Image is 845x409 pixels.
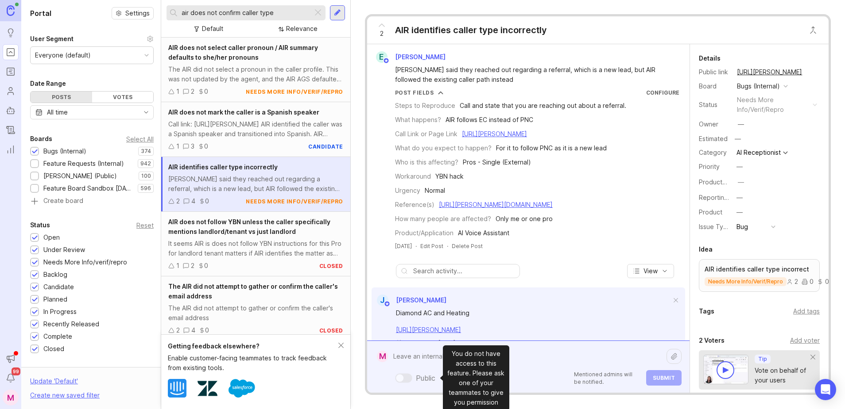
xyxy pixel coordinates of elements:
div: Call and state that you are reaching out about a referral. [460,101,626,111]
div: 3 [191,141,194,151]
label: Issue Type [699,223,731,230]
div: AIR follows EC instead of PNC [446,115,533,125]
a: AIR identifies caller type incorrectly[PERSON_NAME] said they reached out regarding a referral, w... [161,157,350,212]
div: Open Intercom Messenger [815,379,836,400]
label: Product [699,208,722,216]
div: User Segment [30,34,74,44]
div: J [377,294,388,306]
p: 100 [141,172,151,180]
div: Candidate [43,282,74,292]
div: 0 [204,87,208,96]
div: AIR identifies caller type incorrectly [395,24,547,36]
div: Reply [464,339,479,347]
div: Bug [736,222,748,232]
a: AIR identifies caller type incorrectneeds more info/verif/repro200 [699,259,820,292]
span: The AIR did not attempt to gather or confirm the caller's email address [168,283,338,300]
div: 1 [176,261,179,271]
div: Relevance [286,24,318,34]
span: AIR does not select caller pronoun / AIR summary defaults to she/her pronouns [168,44,318,61]
div: Under Review [43,245,85,255]
div: 1 [176,87,179,96]
div: 2 [191,87,194,96]
div: Workaround [395,172,431,181]
div: Bugs (Internal) [737,81,780,91]
div: 0 [817,279,829,285]
a: Autopilot [3,103,19,118]
div: Only me or one pro [496,214,553,224]
a: [URL][PERSON_NAME][DOMAIN_NAME] [439,201,553,208]
span: AIR does not follow YBN unless the caller specifically mentions landlord/tenant vs just landlord [168,218,330,235]
div: It seems AIR is does not follow YBN instructions for this Pro for landlord tenant matters if AIR ... [168,239,343,258]
div: Call Link or Page Link [395,129,457,139]
p: AIR identifies caller type incorrect [705,265,814,274]
div: Reference(s) [395,200,434,210]
div: Category [699,148,730,157]
div: — [732,133,744,145]
div: 0 [204,261,208,271]
img: member badge [384,301,390,307]
a: [URL][PERSON_NAME] [462,130,527,138]
a: J[PERSON_NAME] [372,294,446,306]
div: Closed [43,344,64,354]
div: 0 [205,196,209,206]
div: closed [319,262,343,270]
div: Idea [699,244,713,255]
div: Normal [425,186,445,195]
button: Announcements [3,351,19,367]
div: E [376,51,388,63]
div: Posts [31,92,92,103]
div: Call link: [URL][PERSON_NAME] AIR identified the caller was a Spanish speaker and transitioned in... [168,119,343,139]
div: — [736,207,743,217]
div: The AIR did not attempt to gather or confirm the caller's email address [168,303,343,323]
a: [DATE] [395,242,412,250]
div: 4 [191,325,195,335]
div: Backlog [43,270,67,279]
div: 2 [787,279,798,285]
div: — [736,162,743,172]
div: YBN hack [435,172,464,181]
div: 4 [191,196,195,206]
div: — [736,193,743,203]
h1: Portal [30,8,51,19]
button: Close button [804,21,822,39]
div: Update ' Default ' [30,376,78,390]
label: ProductboardID [699,178,746,186]
div: Edit Post [420,242,443,250]
div: Feature Requests (Internal) [43,159,124,168]
button: Settings [112,7,154,19]
div: Post Fields [395,89,434,96]
button: Post Fields [395,89,444,96]
div: Feature Board Sandbox [DATE] [43,183,133,193]
svg: toggle icon [139,109,153,116]
div: M [3,390,19,405]
a: AIR does not follow YBN unless the caller specifically mentions landlord/tenant vs just landlordI... [161,212,350,276]
button: Notifications [3,370,19,386]
p: Mentioned admins will be notified. [574,371,641,386]
a: [URL][PERSON_NAME] [396,326,461,333]
a: Ideas [3,25,19,41]
div: Tags [699,306,714,317]
div: Estimated [699,136,728,142]
div: Who is this affecting? [395,157,458,167]
div: Details [699,53,721,64]
p: 942 [140,160,151,167]
label: Reporting Team [699,194,746,201]
a: The AIR did not attempt to gather or confirm the caller's email addressThe AIR did not attempt to... [161,276,350,341]
a: Configure [646,89,679,96]
span: [PERSON_NAME] [396,296,446,304]
div: Public [416,373,435,383]
span: 2 [380,29,384,38]
a: AIR does not select caller pronoun / AIR summary defaults to she/her pronounsThe AIR did not sele... [161,38,350,102]
button: ProductboardID [735,176,747,188]
div: Recently Released [43,319,99,329]
p: 374 [141,148,151,155]
a: Reporting [3,141,19,157]
div: Diamond AC and Heating [396,308,671,318]
div: Urgency [395,186,420,195]
img: video-thumbnail-vote-d41b83416815613422e2ca741bf692cc.jpg [703,355,748,384]
button: View [627,264,674,278]
div: In Progress [43,307,77,317]
div: The AIR did not select a pronoun in the caller profile. This was not updated by the agent, and th... [168,65,343,84]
